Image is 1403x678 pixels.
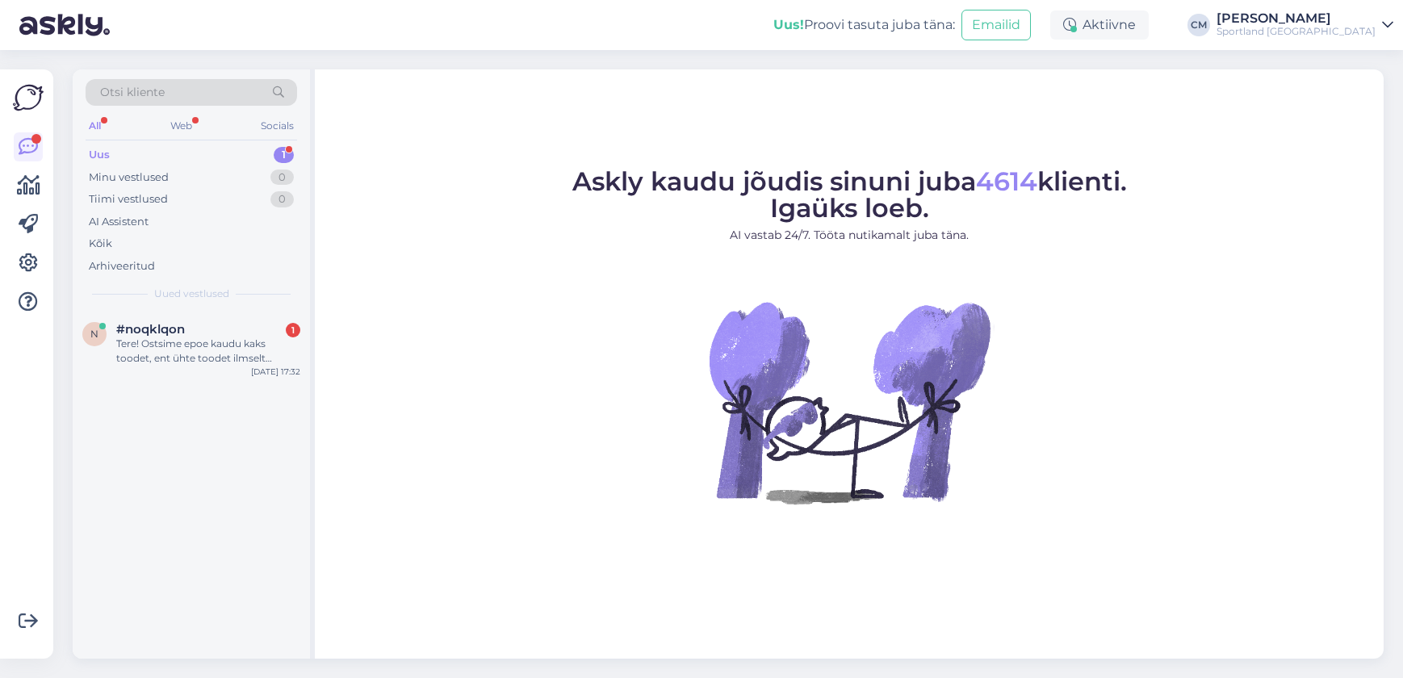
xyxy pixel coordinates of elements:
div: Minu vestlused [89,169,169,186]
div: 0 [270,169,294,186]
div: Socials [258,115,297,136]
div: Tere! Ostsime epoe kaudu kaks toodet, ent ühte toodet ilmselt polnud siis ikkagi olemas vms ja ra... [116,337,300,366]
div: [DATE] 17:32 [251,366,300,378]
div: Tiimi vestlused [89,191,168,207]
div: All [86,115,104,136]
img: Askly Logo [13,82,44,113]
div: [PERSON_NAME] [1217,12,1376,25]
a: [PERSON_NAME]Sportland [GEOGRAPHIC_DATA] [1217,12,1393,38]
div: Kõik [89,236,112,252]
div: 1 [286,323,300,337]
img: No Chat active [704,257,995,547]
div: Proovi tasuta juba täna: [773,15,955,35]
span: Otsi kliente [100,84,165,101]
div: Arhiveeritud [89,258,155,274]
span: 4614 [976,165,1037,197]
div: Web [167,115,195,136]
div: 1 [274,147,294,163]
div: Aktiivne [1050,10,1149,40]
span: Uued vestlused [154,287,229,301]
div: Sportland [GEOGRAPHIC_DATA] [1217,25,1376,38]
div: 0 [270,191,294,207]
div: Uus [89,147,110,163]
span: Askly kaudu jõudis sinuni juba klienti. Igaüks loeb. [572,165,1127,224]
p: AI vastab 24/7. Tööta nutikamalt juba täna. [572,227,1127,244]
div: AI Assistent [89,214,149,230]
b: Uus! [773,17,804,32]
span: #noqklqon [116,322,185,337]
div: CM [1187,14,1210,36]
span: n [90,328,98,340]
button: Emailid [961,10,1031,40]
